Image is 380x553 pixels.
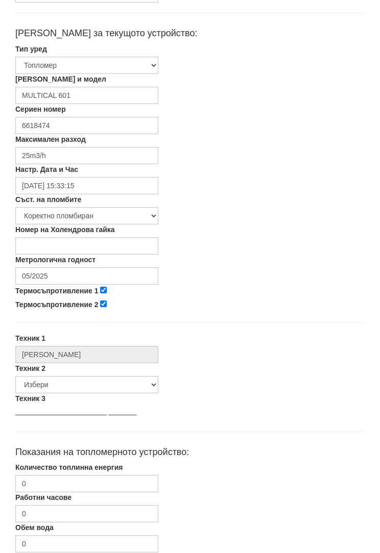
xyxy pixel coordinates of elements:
label: Термосъпротивление 2 [15,299,98,310]
label: Работни часове [15,492,72,502]
label: Метрологична годност [15,255,96,265]
label: Номер на Холендрова гайка [15,224,115,235]
label: Максимален разход [15,134,86,144]
label: Количество топлинна енергия [15,462,123,472]
label: Техник 1 [15,333,45,343]
label: Обем вода [15,522,54,533]
h4: Показания на топломерното устройство: [15,447,365,458]
h4: [PERSON_NAME] за текущото устройство: [15,29,365,39]
p: _______________________ _______ [15,406,365,416]
label: Сериен номер [15,104,66,114]
label: Съст. на пломбите [15,194,81,205]
label: Настр. Дата и Час [15,164,78,174]
label: Тип уред [15,44,47,54]
label: Техник 3 [15,393,45,404]
label: [PERSON_NAME] и модел [15,74,106,84]
label: Техник 2 [15,363,45,373]
label: Термосъпротивление 1 [15,286,98,296]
